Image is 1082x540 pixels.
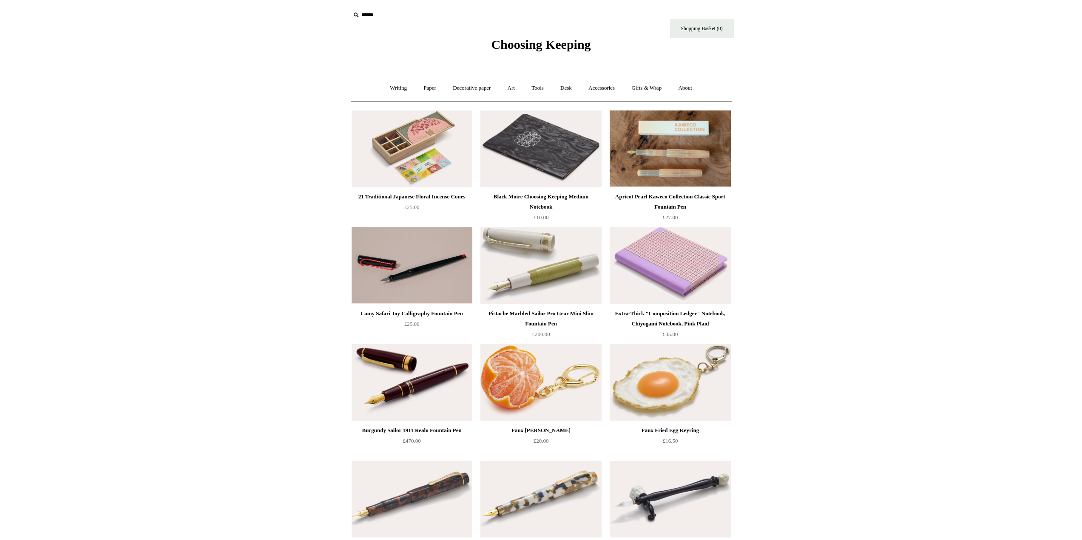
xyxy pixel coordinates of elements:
a: Paper [416,77,444,99]
img: Extra-Thick "Composition Ledger" Notebook, Chiyogami Notebook, Pink Plaid [610,227,730,304]
a: Extra-Thick "Composition Ledger" Notebook, Chiyogami Notebook, Pink Plaid £35.00 [610,308,730,343]
a: Pistache Marbled Sailor Pro Gear Mini Slim Fountain Pen £200.00 [480,308,601,343]
span: £200.00 [532,331,550,337]
a: Accessories [581,77,622,99]
div: Black Moire Choosing Keeping Medium Notebook [483,192,599,212]
a: Tools [524,77,551,99]
img: Handblown Glass Dip Pen with Ceramic Doll Face [610,461,730,537]
div: 21 Traditional Japanese Floral Incense Cones [354,192,470,202]
span: £25.00 [404,321,420,327]
img: Burgundy Sailor 1911 Realo Fountain Pen [352,344,472,421]
a: Gifts & Wrap [624,77,669,99]
div: Burgundy Sailor 1911 Realo Fountain Pen [354,425,470,435]
a: Desk [553,77,579,99]
img: 21 Traditional Japanese Floral Incense Cones [352,110,472,187]
div: Faux [PERSON_NAME] [483,425,599,435]
a: Lamy Safari Joy Calligraphy Fountain Pen £25.00 [352,308,472,343]
div: Pistache Marbled Sailor Pro Gear Mini Slim Fountain Pen [483,308,599,329]
a: Pistache Marbled Sailor Pro Gear Mini Slim Fountain Pen Pistache Marbled Sailor Pro Gear Mini Sli... [480,227,601,304]
img: Pistache Marbled Sailor Pro Gear Mini Slim Fountain Pen [480,227,601,304]
img: Black Moire Choosing Keeping Medium Notebook [480,110,601,187]
a: Choosing Keeping [491,44,591,50]
a: 21 Traditional Japanese Floral Incense Cones 21 Traditional Japanese Floral Incense Cones [352,110,472,187]
a: Writing [382,77,415,99]
img: Apricot Pearl Kaweco Collection Classic Sport Fountain Pen [610,110,730,187]
span: £25.00 [404,204,420,210]
a: Shopping Basket (0) [670,19,734,38]
a: Burgundy Sailor 1911 Realo Fountain Pen Burgundy Sailor 1911 Realo Fountain Pen [352,344,472,421]
a: Hickory Brown Kaweco Special Edition Art Sport Fountain Pen Hickory Brown Kaweco Special Edition ... [352,461,472,537]
a: Terrazzo Kaweco Special Edition Art Sport Fountain Pen Terrazzo Kaweco Special Edition Art Sport ... [480,461,601,537]
a: Apricot Pearl Kaweco Collection Classic Sport Fountain Pen Apricot Pearl Kaweco Collection Classi... [610,110,730,187]
img: Lamy Safari Joy Calligraphy Fountain Pen [352,227,472,304]
a: Art [500,77,523,99]
a: Black Moire Choosing Keeping Medium Notebook Black Moire Choosing Keeping Medium Notebook [480,110,601,187]
a: Faux [PERSON_NAME] £20.00 [480,425,601,460]
span: Choosing Keeping [491,37,591,51]
a: About [670,77,700,99]
span: £20.00 [534,438,549,444]
a: Handblown Glass Dip Pen with Ceramic Doll Face Handblown Glass Dip Pen with Ceramic Doll Face [610,461,730,537]
a: Decorative paper [445,77,498,99]
a: Faux Fried Egg Keyring £16.50 [610,425,730,460]
a: Lamy Safari Joy Calligraphy Fountain Pen Lamy Safari Joy Calligraphy Fountain Pen [352,227,472,304]
div: Faux Fried Egg Keyring [612,425,728,435]
span: £10.00 [534,214,549,221]
img: Faux Clementine Keyring [480,344,601,421]
a: Faux Fried Egg Keyring Faux Fried Egg Keyring [610,344,730,421]
div: Apricot Pearl Kaweco Collection Classic Sport Fountain Pen [612,192,728,212]
a: Apricot Pearl Kaweco Collection Classic Sport Fountain Pen £27.00 [610,192,730,226]
a: Faux Clementine Keyring Faux Clementine Keyring [480,344,601,421]
div: Lamy Safari Joy Calligraphy Fountain Pen [354,308,470,319]
a: Black Moire Choosing Keeping Medium Notebook £10.00 [480,192,601,226]
span: £27.00 [663,214,678,221]
span: £35.00 [663,331,678,337]
a: Extra-Thick "Composition Ledger" Notebook, Chiyogami Notebook, Pink Plaid Extra-Thick "Compositio... [610,227,730,304]
img: Terrazzo Kaweco Special Edition Art Sport Fountain Pen [480,461,601,537]
div: Extra-Thick "Composition Ledger" Notebook, Chiyogami Notebook, Pink Plaid [612,308,728,329]
a: Burgundy Sailor 1911 Realo Fountain Pen £470.00 [352,425,472,460]
img: Hickory Brown Kaweco Special Edition Art Sport Fountain Pen [352,461,472,537]
img: Faux Fried Egg Keyring [610,344,730,421]
span: £470.00 [403,438,420,444]
a: 21 Traditional Japanese Floral Incense Cones £25.00 [352,192,472,226]
span: £16.50 [663,438,678,444]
